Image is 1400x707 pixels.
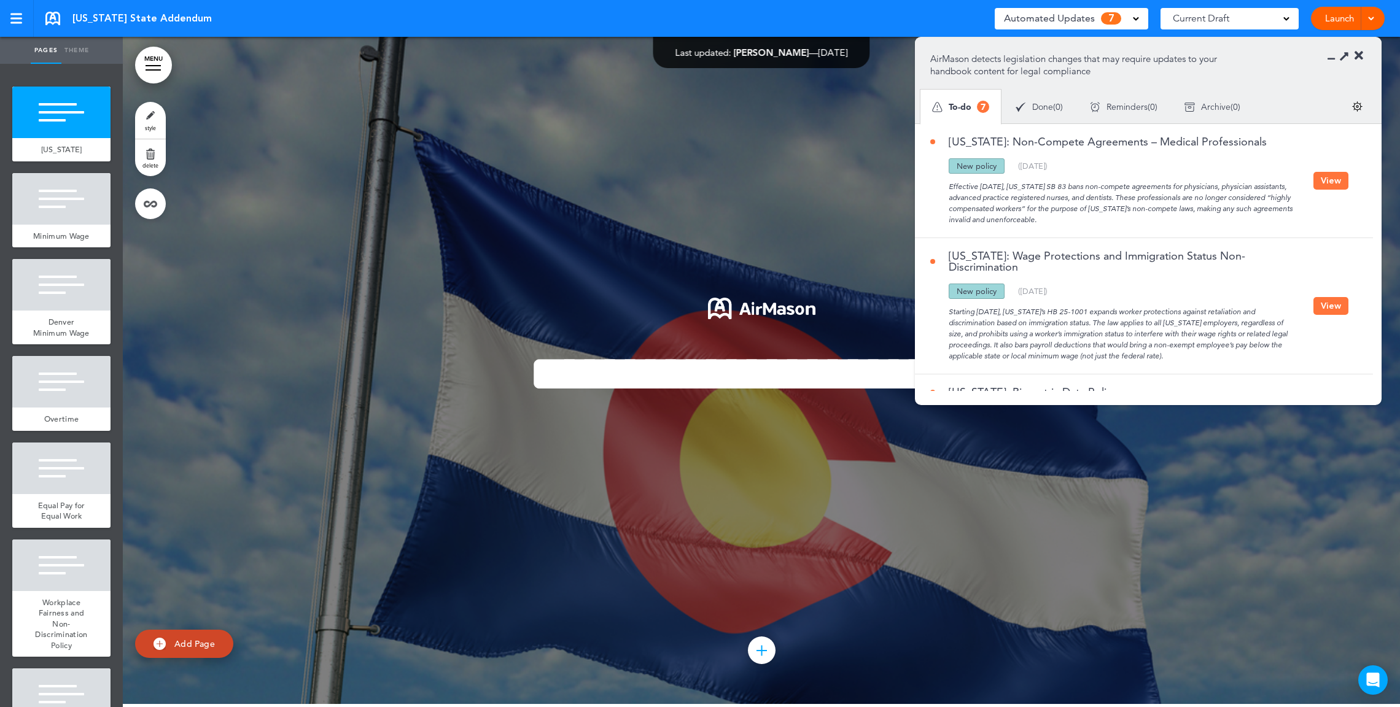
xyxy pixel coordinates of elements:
[1016,102,1026,112] img: apu_icons_done.svg
[675,48,848,57] div: —
[12,311,111,344] a: Denver Minimum Wage
[1358,665,1388,695] div: Open Intercom Messenger
[1150,102,1155,111] span: 0
[41,144,82,155] span: [US_STATE]
[1233,102,1238,111] span: 0
[33,231,90,241] span: Minimum Wage
[819,47,848,58] span: [DATE]
[1313,297,1348,315] button: View
[734,47,809,58] span: [PERSON_NAME]
[31,37,61,64] a: Pages
[174,638,215,649] span: Add Page
[1032,102,1053,111] span: Done
[12,591,111,657] a: Workplace Fairness and Non-Discrimination Policy
[1056,102,1060,111] span: 0
[44,414,79,424] span: Overtime
[1320,7,1359,30] a: Launch
[135,102,166,139] a: style
[1173,10,1229,27] span: Current Draft
[1106,102,1148,111] span: Reminders
[930,174,1313,225] div: Effective [DATE], [US_STATE] SB 83 bans non-compete agreements for physicians, physician assistan...
[675,47,731,58] span: Last updated:
[154,638,166,650] img: add.svg
[1004,10,1095,27] span: Automated Updates
[930,387,1118,398] a: [US_STATE]: Biometric Data Policy
[708,298,815,319] img: 1722553576973-Airmason_logo_White.png
[1076,91,1171,123] div: ( )
[1352,101,1363,112] img: settings.svg
[1090,102,1100,112] img: apu_icons_remind.svg
[930,250,1313,272] a: [US_STATE]: Wage Protections and Immigration Status Non-Discrimination
[142,161,158,169] span: delete
[145,124,156,131] span: style
[1002,91,1076,123] div: ( )
[135,139,166,176] a: delete
[1021,286,1045,296] span: [DATE]
[135,630,233,659] a: Add Page
[949,158,1005,174] div: New policy
[72,12,212,25] span: [US_STATE] State Addendum
[930,53,1235,77] p: AirMason detects legislation changes that may require updates to your handbook content for legal ...
[930,299,1313,361] div: Starting [DATE], [US_STATE]’s HB 25-1001 expands worker protections against retaliation and discr...
[930,136,1267,147] a: [US_STATE]: Non-Compete Agreements – Medical Professionals
[1018,162,1048,170] div: ( )
[12,494,111,528] a: Equal Pay for Equal Work
[1171,91,1254,123] div: ( )
[1184,102,1195,112] img: apu_icons_archive.svg
[12,225,111,248] a: Minimum Wage
[135,47,172,83] a: MENU
[932,102,943,112] img: apu_icons_todo.svg
[1201,102,1231,111] span: Archive
[61,37,92,64] a: Theme
[35,597,87,651] span: Workplace Fairness and Non-Discrimination Policy
[12,408,111,431] a: Overtime
[1313,172,1348,190] button: View
[38,500,85,522] span: Equal Pay for Equal Work
[33,317,90,338] span: Denver Minimum Wage
[1018,287,1048,295] div: ( )
[949,284,1005,299] div: New policy
[12,138,111,161] a: [US_STATE]
[949,102,971,111] span: To-do
[977,101,989,113] span: 7
[1021,161,1045,171] span: [DATE]
[1101,12,1121,25] span: 7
